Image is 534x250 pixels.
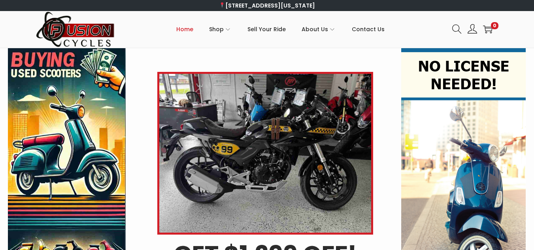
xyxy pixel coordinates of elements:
span: About Us [302,19,328,39]
img: 📍 [219,2,225,8]
a: About Us [302,11,336,47]
a: 0 [483,24,492,34]
img: Woostify retina logo [36,11,115,48]
span: Sell Your Ride [247,19,286,39]
a: Contact Us [352,11,385,47]
span: Contact Us [352,19,385,39]
a: Sell Your Ride [247,11,286,47]
span: Home [176,19,193,39]
a: Shop [209,11,232,47]
nav: Primary navigation [115,11,446,47]
a: Home [176,11,193,47]
a: [STREET_ADDRESS][US_STATE] [219,2,315,9]
span: Shop [209,19,224,39]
